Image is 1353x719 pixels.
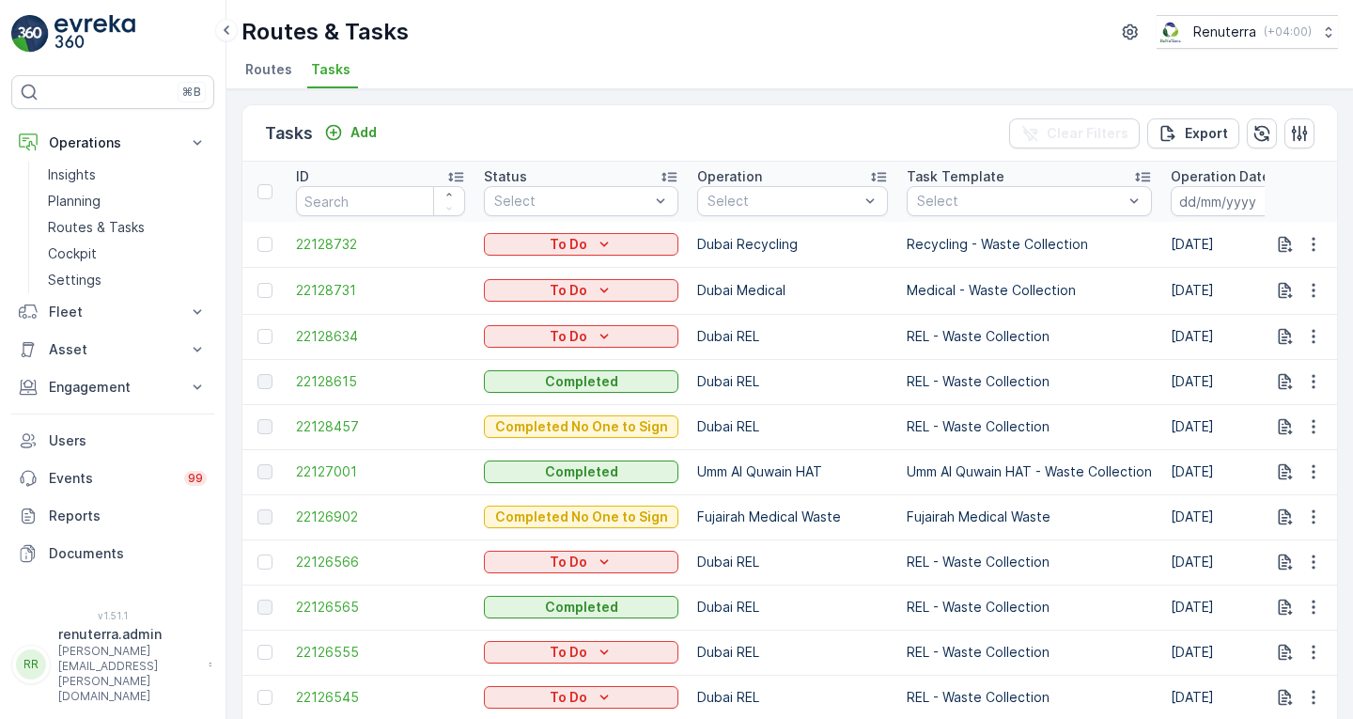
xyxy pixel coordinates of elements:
[16,649,46,680] div: RR
[257,509,272,524] div: Toggle Row Selected
[296,167,309,186] p: ID
[265,120,313,147] p: Tasks
[708,192,859,211] p: Select
[257,329,272,344] div: Toggle Row Selected
[697,281,888,300] p: Dubai Medical
[1147,118,1239,148] button: Export
[257,555,272,570] div: Toggle Row Selected
[296,598,465,617] a: 22126565
[257,419,272,434] div: Toggle Row Selected
[296,372,465,391] a: 22128615
[495,508,668,526] p: Completed No One to Sign
[296,508,465,526] span: 22126902
[907,598,1152,617] p: REL - Waste Collection
[350,123,377,142] p: Add
[49,431,207,450] p: Users
[49,544,207,563] p: Documents
[49,469,173,488] p: Events
[296,553,465,571] a: 22126566
[907,553,1152,571] p: REL - Waste Collection
[40,214,214,241] a: Routes & Tasks
[907,235,1152,254] p: Recycling - Waste Collection
[907,508,1152,526] p: Fujairah Medical Waste
[296,235,465,254] a: 22128732
[1185,124,1228,143] p: Export
[11,460,214,497] a: Events99
[1157,15,1338,49] button: Renuterra(+04:00)
[11,331,214,368] button: Asset
[58,644,199,704] p: [PERSON_NAME][EMAIL_ADDRESS][PERSON_NAME][DOMAIN_NAME]
[296,327,465,346] a: 22128634
[697,167,762,186] p: Operation
[296,643,465,662] a: 22126555
[317,121,384,144] button: Add
[311,60,350,79] span: Tasks
[697,417,888,436] p: Dubai REL
[907,372,1152,391] p: REL - Waste Collection
[907,462,1152,481] p: Umm Al Quwain HAT - Waste Collection
[697,462,888,481] p: Umm Al Quwain HAT
[550,281,587,300] p: To Do
[58,625,199,644] p: renuterra.admin
[907,327,1152,346] p: REL - Waste Collection
[907,417,1152,436] p: REL - Waste Collection
[11,497,214,535] a: Reports
[697,327,888,346] p: Dubai REL
[550,553,587,571] p: To Do
[40,241,214,267] a: Cockpit
[484,279,678,302] button: To Do
[49,507,207,525] p: Reports
[296,417,465,436] a: 22128457
[907,688,1152,707] p: REL - Waste Collection
[495,417,668,436] p: Completed No One to Sign
[550,688,587,707] p: To Do
[1157,22,1186,42] img: Screenshot_2024-07-26_at_13.33.01.png
[296,186,465,216] input: Search
[257,237,272,252] div: Toggle Row Selected
[40,267,214,293] a: Settings
[296,688,465,707] a: 22126545
[296,281,465,300] a: 22128731
[484,233,678,256] button: To Do
[182,85,201,100] p: ⌘B
[697,598,888,617] p: Dubai REL
[49,340,177,359] p: Asset
[484,370,678,393] button: Completed
[697,643,888,662] p: Dubai REL
[241,17,409,47] p: Routes & Tasks
[484,415,678,438] button: Completed No One to Sign
[484,325,678,348] button: To Do
[907,167,1004,186] p: Task Template
[296,462,465,481] a: 22127001
[11,293,214,331] button: Fleet
[11,368,214,406] button: Engagement
[54,15,135,53] img: logo_light-DOdMpM7g.png
[1171,186,1299,216] input: dd/mm/yyyy
[550,327,587,346] p: To Do
[257,464,272,479] div: Toggle Row Selected
[48,218,145,237] p: Routes & Tasks
[245,60,292,79] span: Routes
[484,641,678,664] button: To Do
[484,551,678,573] button: To Do
[257,374,272,389] div: Toggle Row Selected
[11,625,214,704] button: RRrenuterra.admin[PERSON_NAME][EMAIL_ADDRESS][PERSON_NAME][DOMAIN_NAME]
[1193,23,1256,41] p: Renuterra
[1171,167,1270,186] p: Operation Date
[907,643,1152,662] p: REL - Waste Collection
[11,124,214,162] button: Operations
[1264,24,1312,39] p: ( +04:00 )
[188,471,203,486] p: 99
[48,165,96,184] p: Insights
[550,643,587,662] p: To Do
[11,422,214,460] a: Users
